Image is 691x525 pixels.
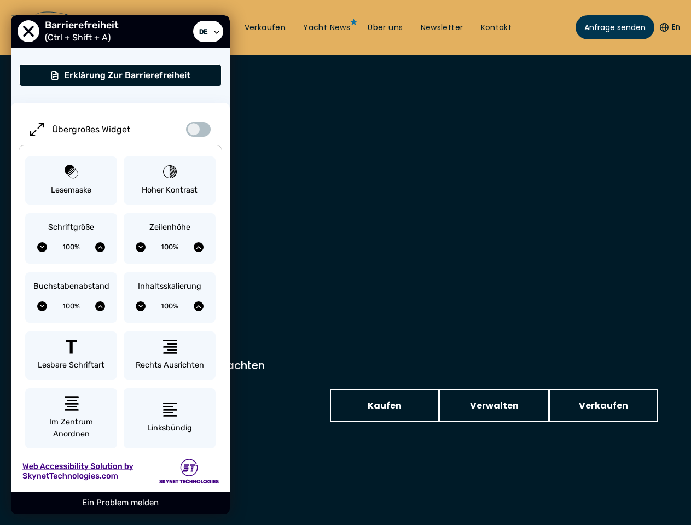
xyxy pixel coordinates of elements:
span: de [196,25,210,38]
span: Kaufen [368,399,402,412]
a: Verwalten [439,389,549,422]
a: Web Accessibility Solution by Skynet Technologies Skynet [11,451,230,492]
img: Web Accessibility Solution by Skynet Technologies [22,461,133,481]
button: Inhaltsskalierung erhöhen [194,301,204,311]
span: Zeilenhöhe [149,221,190,234]
button: Im Zentrum anordnen [25,388,117,448]
span: Anfrage senden [584,22,646,33]
button: Linksbündig [124,388,216,448]
div: User Preferences [11,15,230,514]
button: Lesemaske [25,156,117,205]
button: Erhöhen Sie die Zeilenhöhe [194,242,204,252]
span: Verkaufen [579,399,628,412]
span: Barrierefreiheit [45,19,124,31]
button: Hoher Kontrast [124,156,216,205]
a: Anfrage senden [576,15,654,39]
a: Ein Problem melden [82,498,159,507]
button: Schriftgröße vergrößern [95,242,105,252]
span: Schriftgröße [48,221,94,234]
button: Rechts ausrichten [124,331,216,380]
span: Inhaltsskalierung [138,281,201,293]
a: Über uns [368,22,403,33]
span: Aktueller Buchstabenabstand [47,298,95,314]
span: Aktuelle Zeilenhöhe [146,239,194,255]
img: Skynet [159,459,219,483]
span: Buchstabenabstand [33,281,109,293]
button: Lesbare Schriftart [25,331,117,380]
button: Erklärung zur Barrierefreiheit [19,64,222,86]
button: Schließen Sie das Menü 'Eingabehilfen'. [18,21,39,43]
button: Verringern Sie die Schriftgröße [37,242,47,252]
button: Erhöhen Sie den Buchstabenabstand [95,301,105,311]
a: Kaufen [330,389,439,422]
a: Newsletter [421,22,463,33]
span: Übergroßes Widget [52,124,130,135]
button: En [660,22,680,33]
button: Buchstabenabstand verringern [37,301,47,311]
a: Sprache auswählen [193,21,223,43]
button: Zeilenhöhe verringern [136,242,146,252]
a: Kontakt [481,22,512,33]
span: Verwalten [470,399,519,412]
span: Aktuelle Schriftgröße [47,239,95,255]
a: Verkaufen [245,22,286,33]
button: Inhaltsskalierung verringern [136,301,146,311]
a: Yacht News [303,22,350,33]
a: Verkaufen [549,389,658,422]
span: Erklärung zur Barrierefreiheit [64,70,190,80]
span: Aktuelle Inhaltsskalierung [146,298,194,314]
span: (Ctrl + Shift + A) [45,32,116,43]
